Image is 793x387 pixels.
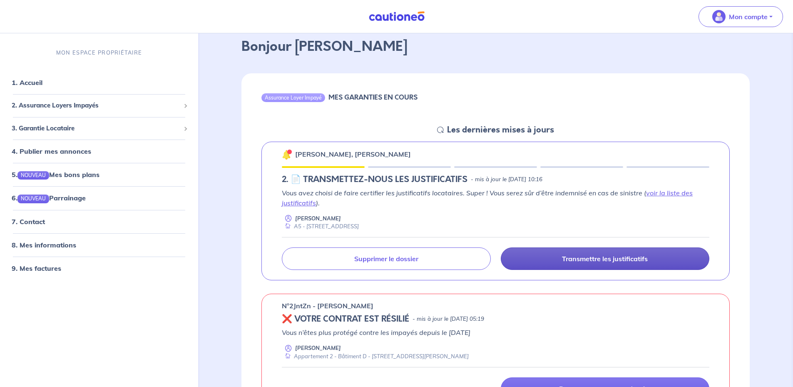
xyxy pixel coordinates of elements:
p: Mon compte [729,12,768,22]
p: Vous n’êtes plus protégé contre les impayés depuis le [DATE] [282,327,709,337]
p: - mis à jour le [DATE] 05:19 [413,315,484,323]
div: 1. Accueil [3,74,195,91]
a: 7. Contact [12,217,45,225]
div: A5 - [STREET_ADDRESS] [282,222,359,230]
a: 4. Publier mes annonces [12,147,91,155]
a: Supprimer le dossier [282,247,490,270]
div: Appartement 2 - Bâtiment D - [STREET_ADDRESS][PERSON_NAME] [282,352,469,360]
span: 2. Assurance Loyers Impayés [12,101,180,110]
p: Supprimer le dossier [354,255,418,263]
a: 5.NOUVEAUMes bons plans [12,170,99,179]
div: 5.NOUVEAUMes bons plans [3,166,195,183]
a: 9. Mes factures [12,264,61,272]
div: 7. Contact [3,213,195,230]
p: Bonjour [PERSON_NAME] [241,37,750,57]
img: 🔔 [282,150,292,160]
a: Transmettre les justificatifs [501,247,709,270]
p: n°2JntZn - [PERSON_NAME] [282,301,373,311]
a: voir la liste des justificatifs [282,189,693,207]
p: MON ESPACE PROPRIÉTAIRE [56,49,142,57]
p: [PERSON_NAME] [295,215,341,222]
div: 6.NOUVEAUParrainage [3,190,195,206]
p: Transmettre les justificatifs [562,255,648,263]
div: 8. Mes informations [3,236,195,253]
a: 6.NOUVEAUParrainage [12,194,86,202]
p: Vous avez choisi de faire certifier les justificatifs locataires. Super ! Vous serez sûr d’être i... [282,188,709,208]
div: 2. Assurance Loyers Impayés [3,97,195,114]
div: Assurance Loyer Impayé [261,93,325,102]
div: state: REVOKED, Context: NEW,MAYBE-CERTIFICATE,ALONE,LESSOR-DOCUMENTS [282,314,709,324]
div: 9. Mes factures [3,260,195,276]
span: 3. Garantie Locataire [12,124,180,133]
div: 4. Publier mes annonces [3,143,195,160]
p: [PERSON_NAME], [PERSON_NAME] [295,149,411,159]
a: 1. Accueil [12,78,42,87]
button: illu_account_valid_menu.svgMon compte [699,6,783,27]
img: illu_account_valid_menu.svg [712,10,726,23]
h5: 2.︎ 📄 TRANSMETTEZ-NOUS LES JUSTIFICATIFS [282,175,467,185]
div: state: DOCUMENTS-IN-PROGRESS, Context: NEW,CHOOSE-CERTIFICATE,RELATIONSHIP,LESSOR-DOCUMENTS [282,175,709,185]
img: Cautioneo [365,11,428,22]
h5: ❌ VOTRE CONTRAT EST RÉSILIÉ [282,314,409,324]
p: [PERSON_NAME] [295,344,341,352]
h6: MES GARANTIES EN COURS [328,93,418,101]
p: - mis à jour le [DATE] 10:16 [471,175,542,184]
div: 3. Garantie Locataire [3,120,195,137]
a: 8. Mes informations [12,240,76,249]
h5: Les dernières mises à jours [447,125,554,135]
